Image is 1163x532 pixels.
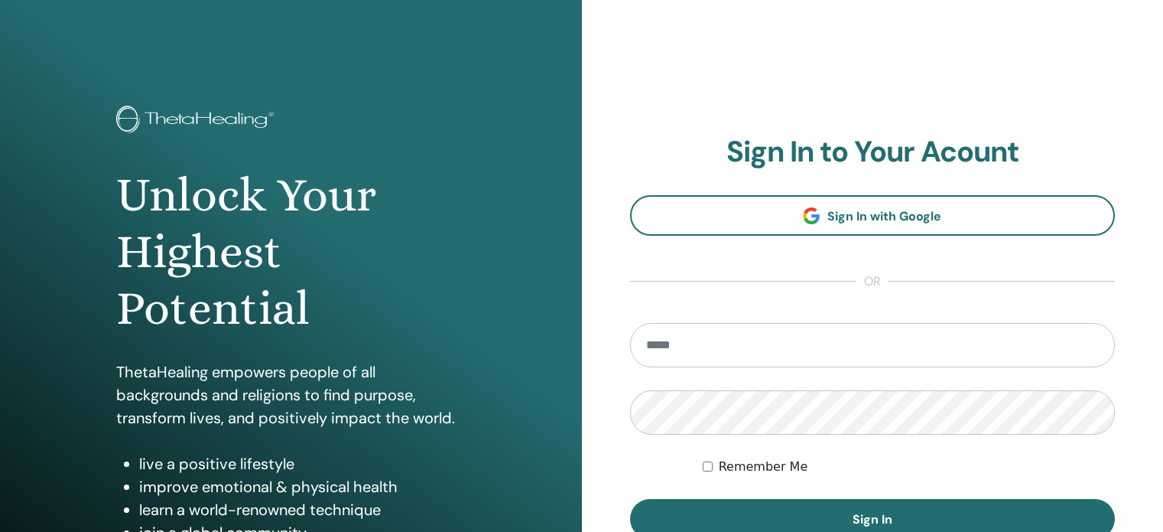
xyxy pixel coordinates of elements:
[853,511,892,527] span: Sign In
[116,167,466,338] h1: Unlock Your Highest Potential
[856,273,888,291] span: or
[139,498,466,521] li: learn a world-renowned technique
[827,208,941,224] span: Sign In with Google
[139,452,466,475] li: live a positive lifestyle
[719,458,808,476] label: Remember Me
[139,475,466,498] li: improve emotional & physical health
[630,135,1116,170] h2: Sign In to Your Acount
[630,195,1116,236] a: Sign In with Google
[703,458,1115,476] div: Keep me authenticated indefinitely or until I manually logout
[116,361,466,429] p: ThetaHealing empowers people of all backgrounds and religions to find purpose, transform lives, a...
